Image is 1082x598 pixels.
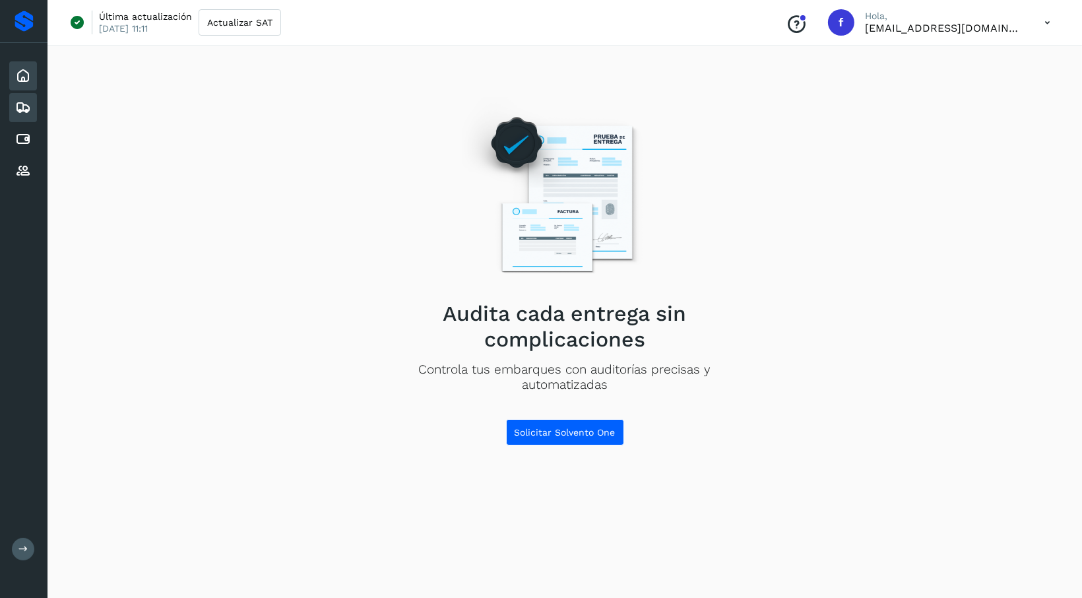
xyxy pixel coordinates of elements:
button: Actualizar SAT [199,9,281,36]
p: Última actualización [99,11,192,22]
span: Actualizar SAT [207,18,272,27]
div: Inicio [9,61,37,90]
p: [DATE] 11:11 [99,22,148,34]
div: Proveedores [9,156,37,185]
h2: Audita cada entrega sin complicaciones [377,301,753,352]
span: Solicitar Solvento One [515,428,616,437]
p: Hola, [865,11,1023,22]
button: Solicitar Solvento One [506,419,624,446]
p: facturacion@sintesislogistica.mx [865,22,1023,34]
div: Embarques [9,93,37,122]
div: Cuentas por pagar [9,125,37,154]
img: Empty state image [451,97,679,290]
p: Controla tus embarques con auditorías precisas y automatizadas [377,362,753,393]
